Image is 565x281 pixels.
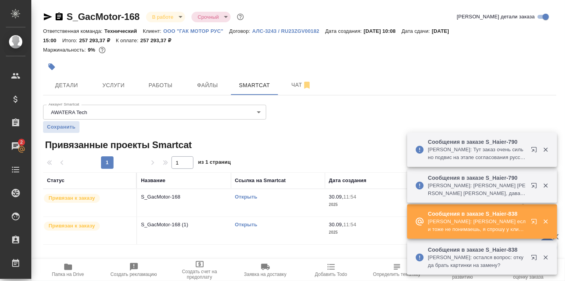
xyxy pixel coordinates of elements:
[343,194,356,200] p: 11:54
[88,47,97,53] p: 9%
[252,27,325,34] a: АЛС-3243 / RU23ZGV00182
[235,177,286,184] div: Ссылка на Smartcat
[526,178,545,197] button: Открыть в новой вкладке
[428,174,526,182] p: Сообщения в заказе S_Haier-790
[141,177,165,184] div: Название
[2,136,29,156] a: 2
[364,259,430,281] button: Чтобы определение сработало, загрузи исходные файлы на странице "файлы" и привяжи проект в SmartCat
[191,12,231,22] div: В работе
[43,105,266,120] div: AWATERA Tech
[526,142,545,161] button: Открыть в новой вкладке
[538,218,554,225] button: Закрыть
[43,12,52,21] button: Скопировать ссылку для ЯМессенджера
[428,138,526,146] p: Сообщения в заказе S_Haier-790
[329,201,415,209] p: 2025
[329,229,415,236] p: 2025
[252,28,325,34] p: АЛС-3243 / RU23ZGV00182
[343,222,356,227] p: 11:54
[428,254,526,269] p: [PERSON_NAME]: остался вопрос: откуда брать картинки на замену?
[329,177,366,184] div: Дата создания
[428,146,526,161] p: [PERSON_NAME]: Тут заказ очень сильно подвис на этапе согласования русский версии, поэтому было п...
[15,138,27,146] span: 2
[142,81,179,90] span: Работы
[141,221,227,229] p: S_GacMotor-168 (1)
[235,12,245,22] button: Доп статусы указывают на важность/срочность заказа
[67,11,140,22] a: S_GacMotor-168
[329,222,343,227] p: 30.09,
[526,250,545,268] button: Открыть в новой вкладке
[538,254,554,261] button: Закрыть
[428,218,526,233] p: [PERSON_NAME]: [PERSON_NAME] если тоже не понимаешь, я спрошу у клиента
[229,28,253,34] p: Договор:
[49,222,95,230] p: Привязан к заказу
[95,81,132,90] span: Услуги
[48,81,85,90] span: Детали
[116,38,141,43] p: К оплате:
[49,109,89,116] button: AWATERA Tech
[457,13,535,21] span: [PERSON_NAME] детали заказа
[283,80,320,90] span: Чат
[54,12,64,21] button: Скопировать ссылку
[43,28,105,34] p: Ответственная команда:
[43,139,192,151] span: Привязанные проекты Smartcat
[198,158,231,169] span: из 1 страниц
[235,222,257,227] a: Открыть
[43,47,88,53] p: Маржинальность:
[329,194,343,200] p: 30.09,
[526,214,545,233] button: Открыть в новой вкладке
[140,38,177,43] p: 257 293,37 ₽
[195,14,221,20] button: Срочный
[43,121,79,133] button: Сохранить
[47,177,65,184] div: Статус
[143,28,163,34] p: Клиент:
[325,28,364,34] p: Дата создания:
[105,28,143,34] p: Технический
[146,12,185,22] div: В работе
[47,123,76,131] span: Сохранить
[538,182,554,189] button: Закрыть
[163,28,229,34] p: ООО "ГАК МОТОР РУС"
[428,210,526,218] p: Сообщения в заказе S_Haier-838
[79,38,116,43] p: 257 293,37 ₽
[141,193,227,201] p: S_GacMotor-168
[150,14,176,20] button: В работе
[236,81,273,90] span: Smartcat
[402,28,432,34] p: Дата сдачи:
[43,58,60,75] button: Добавить тэг
[364,28,402,34] p: [DATE] 10:08
[428,182,526,197] p: [PERSON_NAME]: [PERSON_NAME] [PERSON_NAME] [PERSON_NAME], давайте закроем работы на том этапе, чт...
[538,146,554,153] button: Закрыть
[49,194,95,202] p: Привязан к заказу
[189,81,226,90] span: Файлы
[97,45,107,55] button: 196002.00 RUB;
[428,246,526,254] p: Сообщения в заказе S_Haier-838
[163,27,229,34] a: ООО "ГАК МОТОР РУС"
[302,81,312,90] svg: Отписаться
[62,38,79,43] p: Итого:
[235,194,257,200] a: Открыть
